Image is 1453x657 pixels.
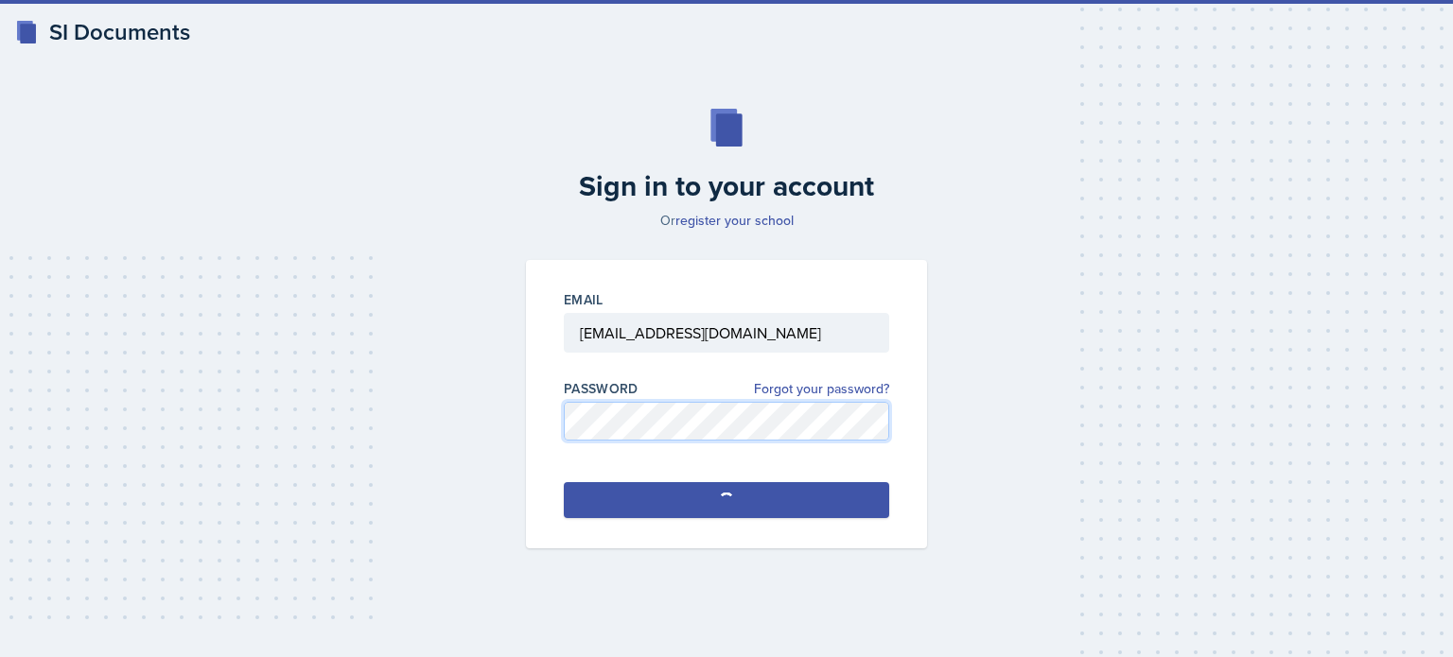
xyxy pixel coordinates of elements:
a: Forgot your password? [754,379,889,399]
label: Password [564,379,639,398]
a: SI Documents [15,15,190,49]
input: Email [564,313,889,353]
h2: Sign in to your account [515,169,938,203]
p: Or [515,211,938,230]
label: Email [564,290,604,309]
a: register your school [675,211,794,230]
